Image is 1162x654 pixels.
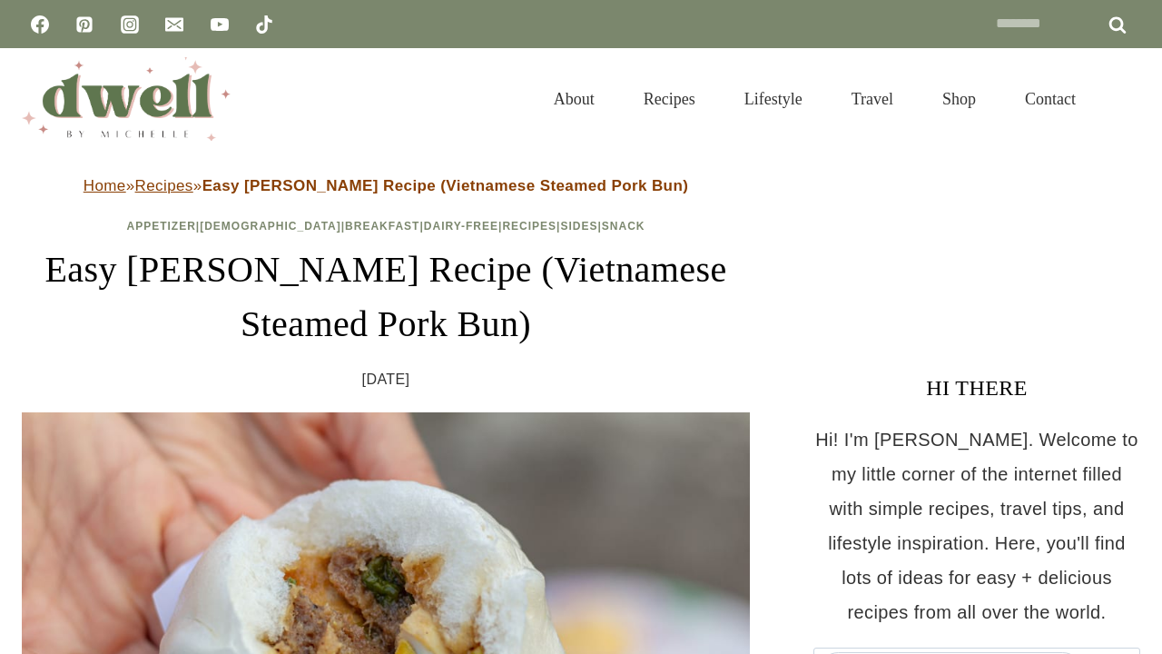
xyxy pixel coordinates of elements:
[156,6,192,43] a: Email
[602,220,645,233] a: Snack
[918,67,1000,131] a: Shop
[200,220,341,233] a: [DEMOGRAPHIC_DATA]
[560,220,597,233] a: Sides
[246,6,282,43] a: TikTok
[813,372,1140,404] h3: HI THERE
[827,67,918,131] a: Travel
[720,67,827,131] a: Lifestyle
[202,6,238,43] a: YouTube
[22,243,750,352] h1: Easy [PERSON_NAME] Recipe (Vietnamese Steamed Pork Bun)
[22,6,58,43] a: Facebook
[619,67,720,131] a: Recipes
[135,177,193,194] a: Recipes
[529,67,1100,131] nav: Primary Navigation
[1000,67,1100,131] a: Contact
[126,220,195,233] a: Appetizer
[345,220,419,233] a: Breakfast
[813,422,1140,629] p: Hi! I'm [PERSON_NAME]. Welcome to my little corner of the internet filled with simple recipes, tr...
[424,220,498,233] a: Dairy-Free
[362,366,410,393] time: [DATE]
[529,67,619,131] a: About
[84,177,689,194] span: » »
[22,57,231,141] img: DWELL by michelle
[126,220,645,233] span: | | | | | |
[66,6,103,43] a: Pinterest
[502,220,556,233] a: Recipes
[1109,84,1140,114] button: View Search Form
[84,177,126,194] a: Home
[202,177,689,194] strong: Easy [PERSON_NAME] Recipe (Vietnamese Steamed Pork Bun)
[112,6,148,43] a: Instagram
